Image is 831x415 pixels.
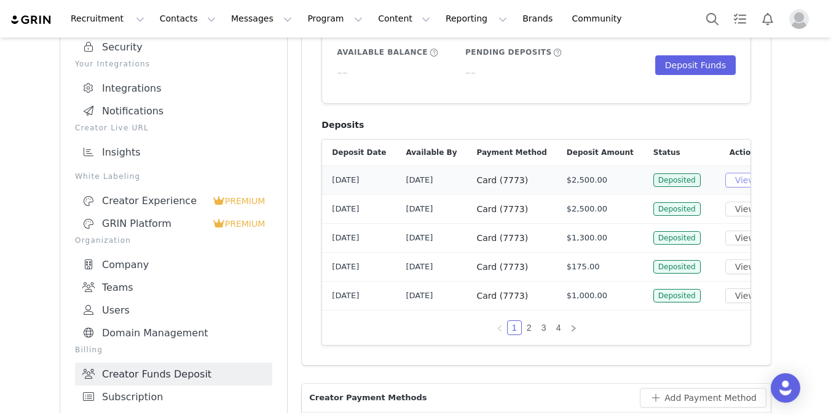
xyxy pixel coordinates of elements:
[10,14,53,26] img: grin logo
[640,388,766,408] button: Add Payment Method
[653,260,701,274] span: Deposited
[570,325,577,332] i: icon: right
[653,231,701,245] span: Deposited
[75,212,272,235] a: GRIN Platform PREMIUM
[653,147,680,158] span: Status
[552,321,565,334] a: 4
[75,36,272,58] a: Security
[789,9,809,29] img: placeholder-profile.jpg
[75,141,272,164] a: Insights
[725,202,765,216] button: View
[537,320,551,335] li: 3
[75,299,272,322] a: Users
[476,175,528,185] span: Card (7773)
[537,321,551,334] a: 3
[63,5,152,33] button: Recruitment
[754,5,781,33] button: Notifications
[371,5,438,33] button: Content
[406,204,433,213] span: [DATE]
[782,9,821,29] button: Profile
[727,5,754,33] a: Tasks
[653,289,701,302] span: Deposited
[508,321,521,334] a: 1
[771,373,800,403] div: Open Intercom Messenger
[75,322,272,344] a: Domain Management
[655,55,736,75] button: Deposit Funds
[332,203,359,215] span: [DATE]
[653,173,701,187] span: Deposited
[406,233,433,242] span: [DATE]
[321,119,751,132] h4: Deposits
[725,288,765,303] button: View
[476,262,528,272] span: Card (7773)
[567,290,607,302] span: $1,000.00
[551,320,566,335] li: 4
[152,5,223,33] button: Contacts
[75,276,272,299] a: Teams
[507,320,522,335] li: 1
[75,344,272,355] p: Billing
[653,202,701,216] span: Deposited
[699,5,726,33] button: Search
[476,233,528,243] span: Card (7773)
[75,253,272,276] a: Company
[725,231,765,245] button: View
[337,61,347,84] h5: --
[406,147,457,158] span: Available By
[476,147,546,158] span: Payment Method
[75,363,272,385] a: Creator Funds Deposit
[522,320,537,335] li: 2
[725,259,765,274] button: View
[75,77,272,100] a: Integrations
[496,325,503,332] i: icon: left
[75,385,272,408] a: Subscription
[309,392,427,404] span: Creator Payment Methods
[476,291,528,301] span: Card (7773)
[715,140,770,165] div: Actions
[465,61,476,84] h5: --
[725,173,765,188] button: View
[567,203,607,215] span: $2,500.00
[565,5,635,33] a: Community
[438,5,514,33] button: Reporting
[522,321,536,334] a: 2
[476,204,528,214] span: Card (7773)
[492,320,507,335] li: Previous Page
[224,5,299,33] button: Messages
[567,174,607,186] span: $2,500.00
[75,100,272,122] a: Notifications
[82,218,213,230] div: GRIN Platform
[465,47,552,58] h5: Pending Deposits
[332,261,359,273] span: [DATE]
[82,195,213,207] div: Creator Experience
[406,175,433,184] span: [DATE]
[225,196,266,206] span: PREMIUM
[567,261,600,273] span: $175.00
[75,171,272,182] p: White Labeling
[406,291,433,300] span: [DATE]
[75,189,272,212] a: Creator Experience PREMIUM
[300,5,370,33] button: Program
[75,122,272,133] p: Creator Live URL
[515,5,564,33] a: Brands
[332,147,386,158] span: Deposit Date
[337,47,428,58] h5: Available Balance
[75,235,272,246] p: Organization
[75,58,272,69] p: Your Integrations
[567,147,634,158] span: Deposit Amount
[332,174,359,186] span: [DATE]
[332,232,359,244] span: [DATE]
[225,219,266,229] span: PREMIUM
[332,290,359,302] span: [DATE]
[567,232,607,244] span: $1,300.00
[566,320,581,335] li: Next Page
[406,262,433,271] span: [DATE]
